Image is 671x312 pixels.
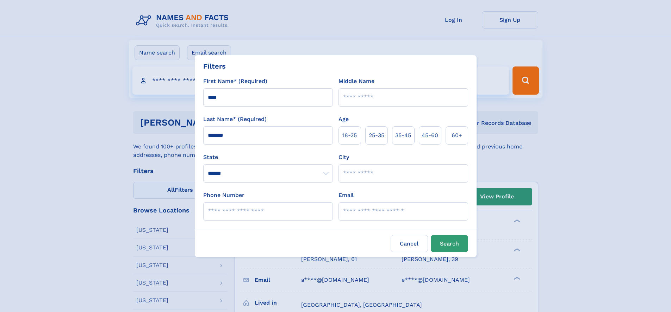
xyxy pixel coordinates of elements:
[452,131,462,140] span: 60+
[203,77,267,85] label: First Name* (Required)
[338,115,349,123] label: Age
[203,61,226,71] div: Filters
[203,153,333,161] label: State
[338,77,374,85] label: Middle Name
[203,115,267,123] label: Last Name* (Required)
[391,235,428,252] label: Cancel
[338,153,349,161] label: City
[338,191,354,199] label: Email
[422,131,438,140] span: 45‑60
[203,191,244,199] label: Phone Number
[431,235,468,252] button: Search
[395,131,411,140] span: 35‑45
[369,131,384,140] span: 25‑35
[342,131,357,140] span: 18‑25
